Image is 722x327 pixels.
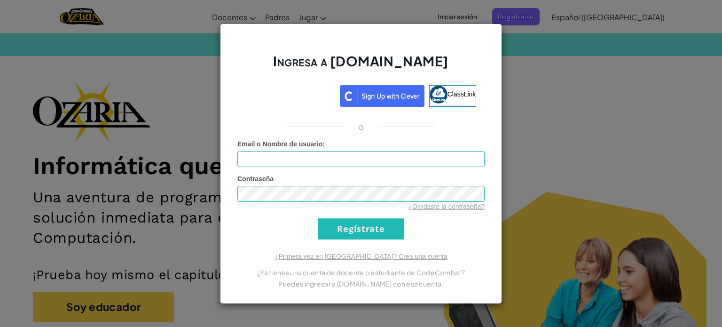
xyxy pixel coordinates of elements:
[318,218,404,239] input: Regístrate
[237,278,485,289] p: Puedes ingresar a [DOMAIN_NAME] con esa cuenta.
[241,84,340,105] iframe: Botón de Acceder con Google
[275,253,447,260] a: ¿Primera vez en [GEOGRAPHIC_DATA]? Crea una cuenta
[237,267,485,278] p: ¿Ya tienes una cuenta de docente o estudiante de CodeCombat?
[237,175,274,183] span: Contraseña
[237,140,322,148] span: Email o Nombre de usuario
[340,85,424,107] img: clever_sso_button@2x.png
[447,90,476,97] span: ClassLink
[430,86,447,104] img: classlink-logo-small.png
[408,203,485,210] a: ¿Olvidaste la contraseña?
[358,121,364,132] p: o
[237,139,325,149] label: :
[237,52,485,80] h2: Ingresa a [DOMAIN_NAME]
